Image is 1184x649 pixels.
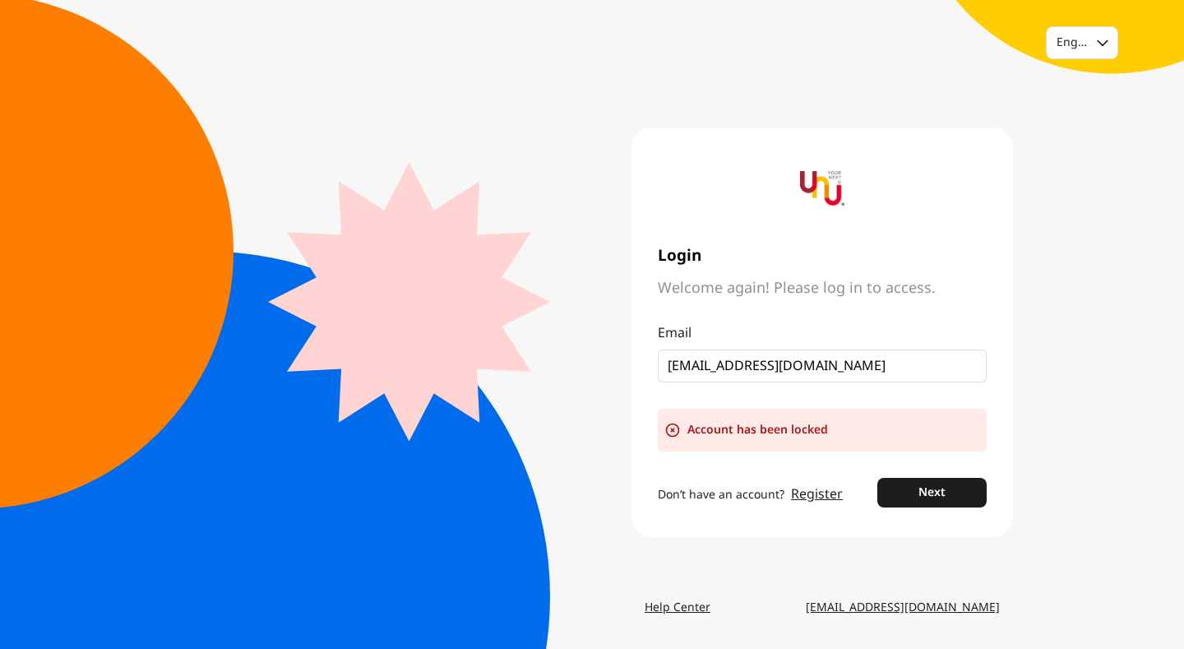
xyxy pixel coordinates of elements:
[631,593,724,623] a: Help Center
[793,593,1013,623] a: [EMAIL_ADDRESS][DOMAIN_NAME]
[800,166,844,211] img: yournextu-logo-vertical-compact-v2.png
[1057,35,1087,51] div: English
[877,478,987,508] button: Next
[658,486,784,503] span: Don’t have an account?
[658,323,987,343] p: Email
[658,409,987,452] div: Account has been locked
[658,247,987,266] span: Login
[658,279,987,299] span: Welcome again! Please log in to access.
[668,356,964,376] input: Email
[791,484,843,504] a: Register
